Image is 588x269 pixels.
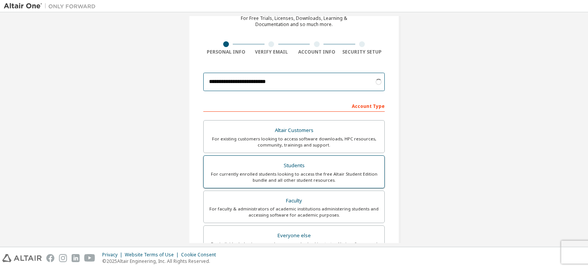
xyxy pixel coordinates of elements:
[125,252,181,258] div: Website Terms of Use
[203,49,249,55] div: Personal Info
[84,254,95,262] img: youtube.svg
[208,241,380,253] div: For individuals, businesses and everyone else looking to try Altair software and explore our prod...
[340,49,385,55] div: Security Setup
[294,49,340,55] div: Account Info
[208,196,380,206] div: Faculty
[208,171,380,183] div: For currently enrolled students looking to access the free Altair Student Edition bundle and all ...
[208,206,380,218] div: For faculty & administrators of academic institutions administering students and accessing softwa...
[203,99,385,112] div: Account Type
[4,2,100,10] img: Altair One
[181,252,220,258] div: Cookie Consent
[46,254,54,262] img: facebook.svg
[102,252,125,258] div: Privacy
[2,254,42,262] img: altair_logo.svg
[208,230,380,241] div: Everyone else
[208,160,380,171] div: Students
[241,15,347,28] div: For Free Trials, Licenses, Downloads, Learning & Documentation and so much more.
[72,254,80,262] img: linkedin.svg
[59,254,67,262] img: instagram.svg
[102,258,220,264] p: © 2025 Altair Engineering, Inc. All Rights Reserved.
[208,125,380,136] div: Altair Customers
[249,49,294,55] div: Verify Email
[208,136,380,148] div: For existing customers looking to access software downloads, HPC resources, community, trainings ...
